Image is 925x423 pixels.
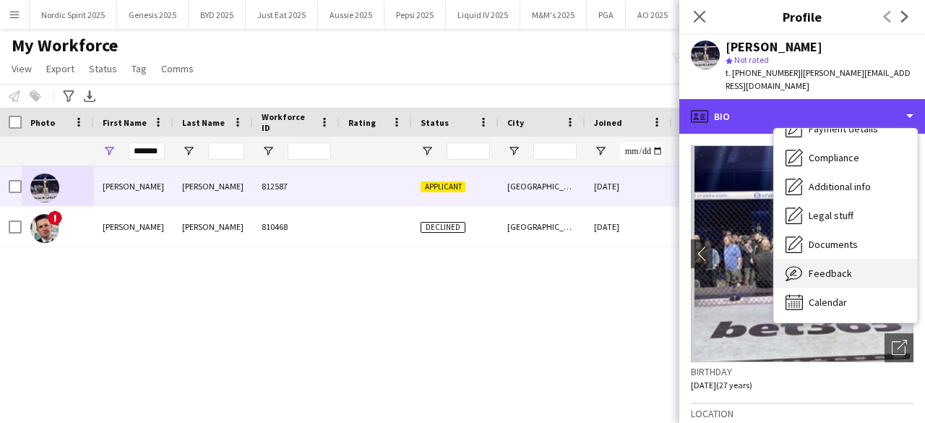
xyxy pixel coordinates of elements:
span: Joined [594,117,622,128]
span: View [12,62,32,75]
span: Declined [421,222,465,233]
button: PGA [587,1,626,29]
a: Export [40,59,80,78]
span: Photo [30,117,55,128]
div: 810468 [253,207,340,247]
input: Joined Filter Input [620,142,663,160]
div: Feedback [774,259,917,288]
h3: Location [691,407,913,420]
app-action-btn: Advanced filters [60,87,77,105]
span: Last Name [182,117,225,128]
span: First Name [103,117,147,128]
span: Applicant [421,181,465,192]
div: Additional info [774,172,917,201]
button: Genesis 2025 [117,1,189,29]
input: City Filter Input [533,142,577,160]
span: Documents [809,238,858,251]
h3: Profile [679,7,925,26]
span: Additional info [809,180,871,193]
input: Status Filter Input [447,142,490,160]
span: Rating [348,117,376,128]
span: Workforce ID [262,111,314,133]
div: [PERSON_NAME] [726,40,822,54]
span: | [PERSON_NAME][EMAIL_ADDRESS][DOMAIN_NAME] [726,67,911,91]
span: Comms [161,62,194,75]
input: Workforce ID Filter Input [288,142,331,160]
div: Bio [679,99,925,134]
span: Compliance [809,151,859,164]
button: Open Filter Menu [421,145,434,158]
button: Open Filter Menu [262,145,275,158]
span: ! [48,210,62,225]
button: Aussie 2025 [318,1,384,29]
div: [PERSON_NAME] [173,207,253,247]
div: Calendar [774,288,917,317]
div: [PERSON_NAME] [173,166,253,206]
a: Comms [155,59,199,78]
button: Pepsi 2025 [384,1,446,29]
input: First Name Filter Input [129,142,165,160]
div: Compliance [774,143,917,172]
div: Open photos pop-in [885,333,913,362]
a: Tag [126,59,152,78]
button: Liquid IV 2025 [446,1,520,29]
div: [DATE] [585,166,672,206]
div: [GEOGRAPHIC_DATA] [499,166,585,206]
img: Brandon Cooper [30,174,59,202]
span: [DATE] (27 years) [691,380,752,390]
span: Feedback [809,267,852,280]
img: Crew avatar or photo [691,145,913,362]
app-action-btn: Export XLSX [81,87,98,105]
div: [PERSON_NAME] [94,166,173,206]
button: Open Filter Menu [594,145,607,158]
div: [GEOGRAPHIC_DATA] [499,207,585,247]
span: Not rated [734,54,769,65]
img: Brandon Wright [30,214,59,243]
div: Payment details [774,114,917,143]
button: Just Eat 2025 [246,1,318,29]
div: Legal stuff [774,201,917,230]
span: My Workforce [12,35,118,56]
div: Documents [774,230,917,259]
div: [DATE] [585,207,672,247]
input: Last Name Filter Input [208,142,244,160]
button: Nordic Spirit 2025 [30,1,117,29]
span: City [507,117,524,128]
button: AO 2025 [626,1,680,29]
button: Open Filter Menu [182,145,195,158]
span: Calendar [809,296,847,309]
span: t. [PHONE_NUMBER] [726,67,801,78]
button: BYD 2025 [189,1,246,29]
span: Legal stuff [809,209,853,222]
span: Export [46,62,74,75]
h3: Birthday [691,365,913,378]
span: Status [421,117,449,128]
span: Status [89,62,117,75]
button: Open Filter Menu [103,145,116,158]
a: Status [83,59,123,78]
div: 812587 [253,166,340,206]
span: Payment details [809,122,878,135]
span: Tag [132,62,147,75]
button: Open Filter Menu [507,145,520,158]
button: M&M's 2025 [520,1,587,29]
a: View [6,59,38,78]
div: [PERSON_NAME] [94,207,173,247]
